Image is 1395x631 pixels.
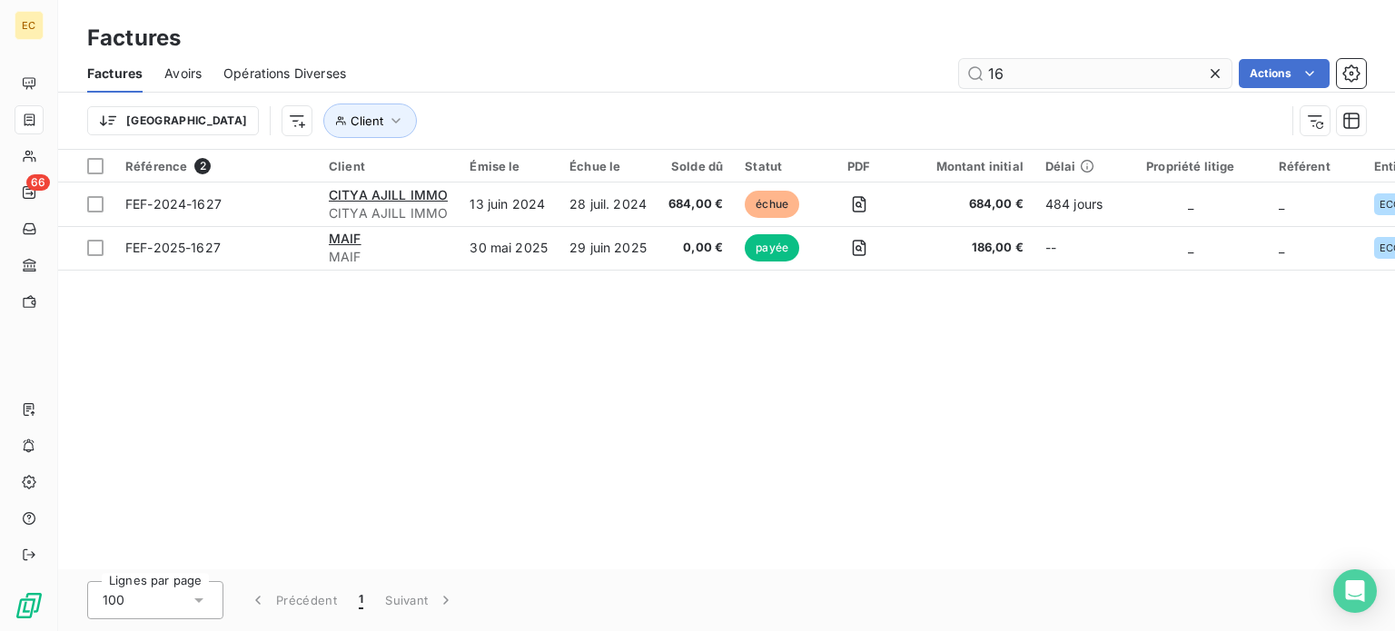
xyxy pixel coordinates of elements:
div: EC [15,11,44,40]
div: Délai [1045,159,1103,173]
button: [GEOGRAPHIC_DATA] [87,106,259,135]
div: Solde dû [668,159,723,173]
button: Client [323,104,417,138]
input: Rechercher [959,59,1232,88]
span: Client [351,113,383,128]
span: Référence [125,159,187,173]
td: 30 mai 2025 [459,226,559,270]
td: -- [1034,226,1113,270]
img: Logo LeanPay [15,591,44,620]
div: Statut [745,159,804,173]
span: MAIF [329,248,448,266]
div: Émise le [470,159,548,173]
span: 2 [194,158,211,174]
div: Montant initial [915,159,1024,173]
span: CITYA AJILL IMMO [329,204,448,222]
div: Référent [1279,159,1352,173]
span: FEF-2024-1627 [125,196,222,212]
button: Actions [1239,59,1330,88]
span: _ [1279,196,1284,212]
span: 1 [359,591,363,609]
div: PDF [826,159,892,173]
span: _ [1188,240,1193,255]
span: 100 [103,591,124,609]
div: Échue le [569,159,647,173]
h3: Factures [87,22,181,54]
button: Suivant [374,581,466,619]
td: 28 juil. 2024 [559,182,658,226]
span: Factures [87,64,143,83]
button: 1 [348,581,374,619]
span: 186,00 € [915,239,1024,257]
button: Précédent [238,581,348,619]
div: Open Intercom Messenger [1333,569,1377,613]
span: _ [1188,196,1193,212]
div: Propriété litige [1124,159,1256,173]
span: _ [1279,240,1284,255]
span: Opérations Diverses [223,64,346,83]
td: 29 juin 2025 [559,226,658,270]
span: Avoirs [164,64,202,83]
span: FEF-2025-1627 [125,240,221,255]
span: 66 [26,174,50,191]
span: échue [745,191,799,218]
span: CITYA AJILL IMMO [329,187,448,202]
td: 484 jours [1034,182,1113,226]
span: 0,00 € [668,239,723,257]
span: 684,00 € [915,195,1024,213]
div: Client [329,159,448,173]
span: payée [745,234,799,261]
td: 13 juin 2024 [459,182,559,226]
span: MAIF [329,231,361,246]
span: 684,00 € [668,195,723,213]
